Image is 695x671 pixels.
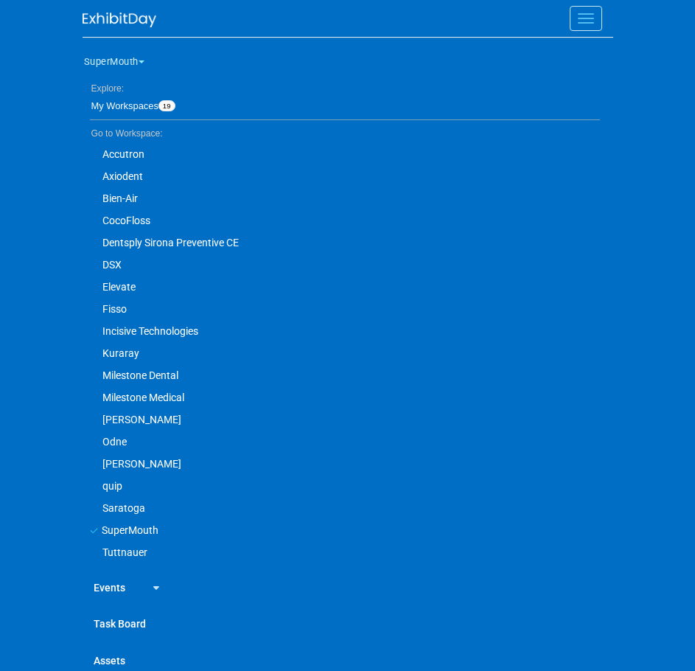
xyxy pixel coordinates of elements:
[83,541,600,563] a: Tuttnauer
[83,232,600,254] a: Dentsply Sirona Preventive CE
[83,342,600,364] a: Kuraray
[83,80,600,93] li: Explore:
[83,276,600,298] a: Elevate
[83,386,600,408] a: Milestone Medical
[83,187,600,209] a: Bien-Air
[83,13,156,27] img: ExhibitDay
[83,143,600,165] a: Accutron
[83,519,600,541] a: SuperMouth
[83,165,600,187] a: Axiodent
[83,320,600,342] a: Incisive Technologies
[83,497,600,519] a: Saratoga
[83,475,600,497] a: quip
[83,44,163,74] button: SuperMouth
[83,605,613,642] a: Task Board
[570,6,602,31] button: Menu
[90,93,600,119] a: My Workspaces19
[83,431,600,453] a: Odne
[83,408,600,431] a: [PERSON_NAME]
[83,364,600,386] a: Milestone Dental
[83,298,600,320] a: Fisso
[83,209,600,232] a: CocoFloss
[83,569,136,605] a: Events
[83,254,600,276] a: DSX
[83,453,600,475] a: [PERSON_NAME]
[158,100,175,112] span: 19
[83,124,600,143] li: Go to Workspace:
